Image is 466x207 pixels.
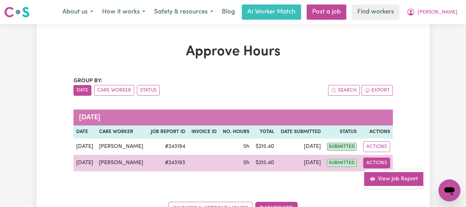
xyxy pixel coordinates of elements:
span: submitted [327,143,357,151]
th: Total [252,125,277,139]
th: Date [73,125,97,139]
td: # 243194 [147,139,188,155]
th: Status [324,125,359,139]
button: How it works [98,5,150,19]
button: sort invoices by date [73,85,91,96]
a: Find workers [352,4,399,20]
button: My Account [402,5,462,19]
button: About us [58,5,98,19]
caption: [DATE] [73,110,393,125]
th: Care worker [96,125,147,139]
span: [PERSON_NAME] [418,9,457,16]
td: [DATE] [73,139,97,155]
h1: Approve Hours [73,44,393,60]
a: Post a job [307,4,346,20]
button: Search [328,85,360,96]
span: 5 hours [243,144,249,149]
th: No. Hours [219,125,252,139]
td: [DATE] [277,139,324,155]
button: sort invoices by paid status [137,85,160,96]
button: Actions [363,158,390,168]
button: Actions [363,141,390,152]
a: Careseekers logo [4,4,30,20]
th: Date Submitted [277,125,324,139]
img: Careseekers logo [4,6,30,18]
button: sort invoices by care worker [94,85,134,96]
button: Export [361,85,393,96]
td: # 243193 [147,155,188,171]
span: 5 hours [243,160,249,166]
span: Group by: [73,78,102,84]
td: [PERSON_NAME] [96,155,147,171]
iframe: Button to launch messaging window [438,179,460,201]
button: Safety & resources [150,5,218,19]
a: Blog [218,4,239,20]
td: $ 215.40 [252,139,277,155]
td: [DATE] [73,155,97,171]
td: $ 215.40 [252,155,277,171]
th: Actions [359,125,393,139]
a: AI Worker Match [242,4,301,20]
td: [DATE] [277,155,324,171]
div: Actions [364,169,424,189]
th: Job Report ID [147,125,188,139]
td: [PERSON_NAME] [96,139,147,155]
span: submitted [327,159,357,167]
th: Invoice ID [188,125,219,139]
a: View job report 243193 [364,172,423,186]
